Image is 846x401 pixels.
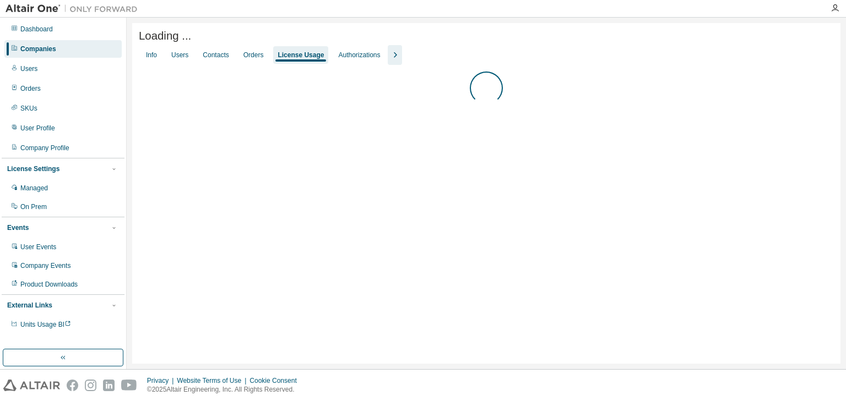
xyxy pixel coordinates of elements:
[338,51,380,59] div: Authorizations
[243,51,264,59] div: Orders
[7,164,59,173] div: License Settings
[139,30,191,42] span: Loading ...
[278,51,324,59] div: License Usage
[20,84,41,93] div: Orders
[7,301,52,310] div: External Links
[20,243,56,251] div: User Events
[20,124,55,133] div: User Profile
[103,380,115,391] img: linkedin.svg
[67,380,78,391] img: facebook.svg
[250,376,303,385] div: Cookie Consent
[121,380,137,391] img: youtube.svg
[20,45,56,53] div: Companies
[20,144,69,152] div: Company Profile
[20,321,71,328] span: Units Usage BI
[20,184,48,193] div: Managed
[177,376,250,385] div: Website Terms of Use
[20,25,53,34] div: Dashboard
[20,64,37,73] div: Users
[146,51,157,59] div: Info
[7,223,29,232] div: Events
[20,104,37,113] div: SKUs
[85,380,96,391] img: instagram.svg
[171,51,188,59] div: Users
[20,202,47,211] div: On Prem
[147,385,303,394] p: © 2025 Altair Engineering, Inc. All Rights Reserved.
[147,376,177,385] div: Privacy
[203,51,229,59] div: Contacts
[3,380,60,391] img: altair_logo.svg
[20,280,78,289] div: Product Downloads
[6,3,143,14] img: Altair One
[20,261,70,270] div: Company Events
